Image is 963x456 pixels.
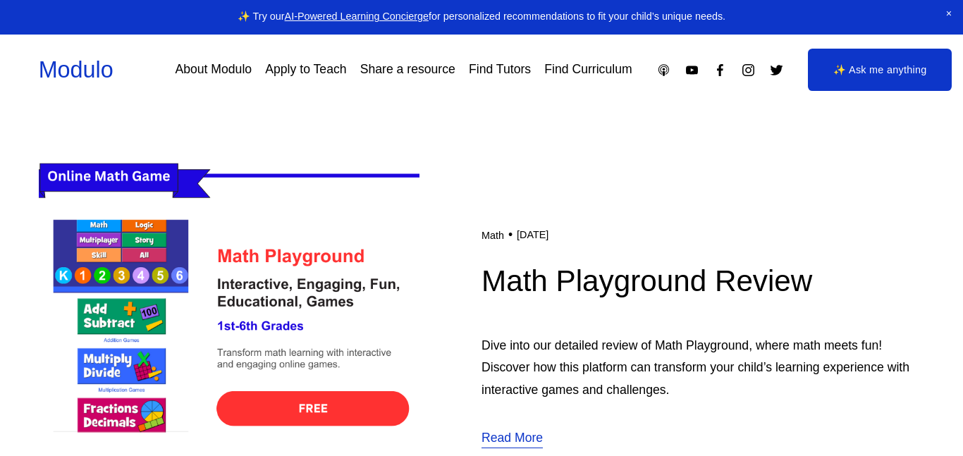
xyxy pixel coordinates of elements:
[769,63,784,78] a: Twitter
[741,63,756,78] a: Instagram
[39,57,114,82] a: Modulo
[544,58,632,82] a: Find Curriculum
[265,58,346,82] a: Apply to Teach
[175,58,252,82] a: About Modulo
[360,58,455,82] a: Share a resource
[685,63,699,78] a: YouTube
[481,264,812,297] a: Math Playground Review
[656,63,671,78] a: Apple Podcasts
[808,49,952,91] a: ✨ Ask me anything
[713,63,728,78] a: Facebook
[481,427,543,450] a: Read More
[481,335,924,402] p: Dive into our detailed review of Math Playground, where math meets fun! Discover how this platfor...
[285,11,429,22] a: AI-Powered Learning Concierge
[469,58,531,82] a: Find Tutors
[481,230,504,241] a: Math
[517,229,548,241] time: [DATE]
